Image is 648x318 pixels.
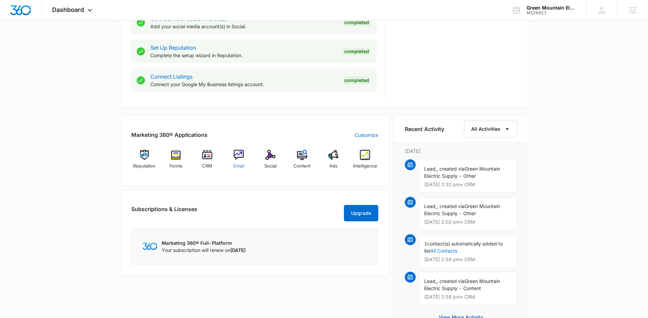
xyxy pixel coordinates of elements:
[437,278,465,284] span: , created via
[342,47,371,55] div: Completed
[355,131,378,139] a: Customize
[150,81,337,88] p: Connect your Google My Business listings account.
[353,163,377,170] span: Intelligence
[424,278,437,284] span: Lead,
[150,52,337,59] p: Complete the setup wizard in Reputation.
[424,220,511,224] p: [DATE] 2:02 pm • CRM
[424,241,503,254] span: contact(s) automatically added to list
[226,150,252,174] a: Email
[464,121,517,138] button: All Activities
[424,241,427,247] span: 1
[405,125,444,133] h6: Recent Activity
[133,163,155,170] span: Reputation
[143,243,157,250] img: Marketing 360 Logo
[289,150,315,174] a: Content
[264,163,277,170] span: Social
[52,6,84,13] span: Dashboard
[294,163,311,170] span: Content
[437,166,465,172] span: , created via
[163,150,189,174] a: Forms
[424,257,511,262] p: [DATE] 1:56 pm • CRM
[424,166,437,172] span: Lead,
[527,5,576,11] div: account name
[230,247,246,253] span: [DATE]
[131,205,197,219] h2: Subscriptions & Licenses
[437,203,465,209] span: , created via
[320,150,347,174] a: Ads
[329,163,337,170] span: Ads
[430,248,457,254] a: All Contacts
[527,11,576,15] div: account id
[424,295,511,299] p: [DATE] 1:56 pm • CRM
[342,18,371,27] div: Completed
[162,247,246,254] p: Your subscription will renew on
[405,147,517,155] p: [DATE]
[150,44,196,51] a: Set Up Reputation
[352,150,378,174] a: Intelligence
[342,76,371,84] div: Completed
[150,23,337,30] p: Add your social media account(s) in Social.
[202,163,212,170] span: CRM
[424,182,511,187] p: [DATE] 3:32 pm • CRM
[162,239,246,247] p: Marketing 360® Full-Platform
[150,73,193,80] a: Connect Listings
[131,150,157,174] a: Reputation
[257,150,284,174] a: Social
[169,163,182,170] span: Forms
[344,205,378,221] button: Upgrade
[131,131,207,139] h2: Marketing 360® Applications
[424,203,437,209] span: Lead,
[233,163,244,170] span: Email
[194,150,220,174] a: CRM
